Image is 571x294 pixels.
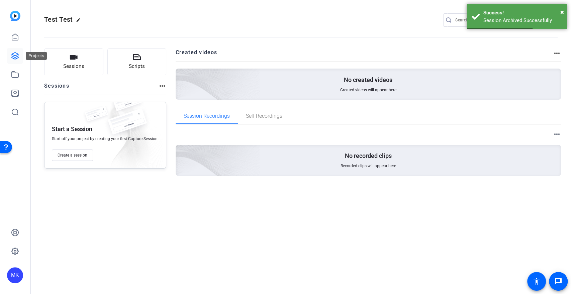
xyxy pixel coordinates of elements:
mat-icon: more_horiz [553,49,561,57]
mat-icon: message [554,277,562,285]
h2: Created videos [176,48,553,62]
input: Search [455,16,515,24]
div: Projects [26,52,47,60]
img: fake-session.png [81,106,111,126]
p: No recorded clips [345,152,392,160]
mat-icon: accessibility [533,277,541,285]
span: Self Recordings [246,113,282,119]
mat-icon: edit [76,18,84,26]
span: Recorded clips will appear here [341,163,396,169]
span: × [560,8,564,16]
span: Scripts [129,63,145,70]
span: Create a session [58,153,87,158]
p: Start a Session [52,125,92,133]
img: embarkstudio-empty-session.png [98,100,163,172]
div: Session Archived Successfully [483,17,562,24]
img: blue-gradient.svg [10,11,20,21]
div: Success! [483,9,562,17]
button: Close [560,7,564,17]
button: Sessions [44,48,103,75]
div: MK [7,267,23,283]
img: embarkstudio-empty-session.png [101,79,260,224]
button: Scripts [107,48,167,75]
mat-icon: more_horiz [158,82,166,90]
img: Creted videos background [101,2,260,148]
span: Session Recordings [184,113,230,119]
span: Start off your project by creating your first Capture Session. [52,136,159,141]
span: Test Test [44,15,73,23]
img: fake-session.png [102,109,152,142]
button: Create a session [52,150,93,161]
span: Created videos will appear here [340,87,396,93]
span: Sessions [63,63,84,70]
p: No created videos [344,76,392,84]
mat-icon: more_horiz [553,130,561,138]
h2: Sessions [44,82,69,95]
img: fake-session.png [109,92,146,116]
